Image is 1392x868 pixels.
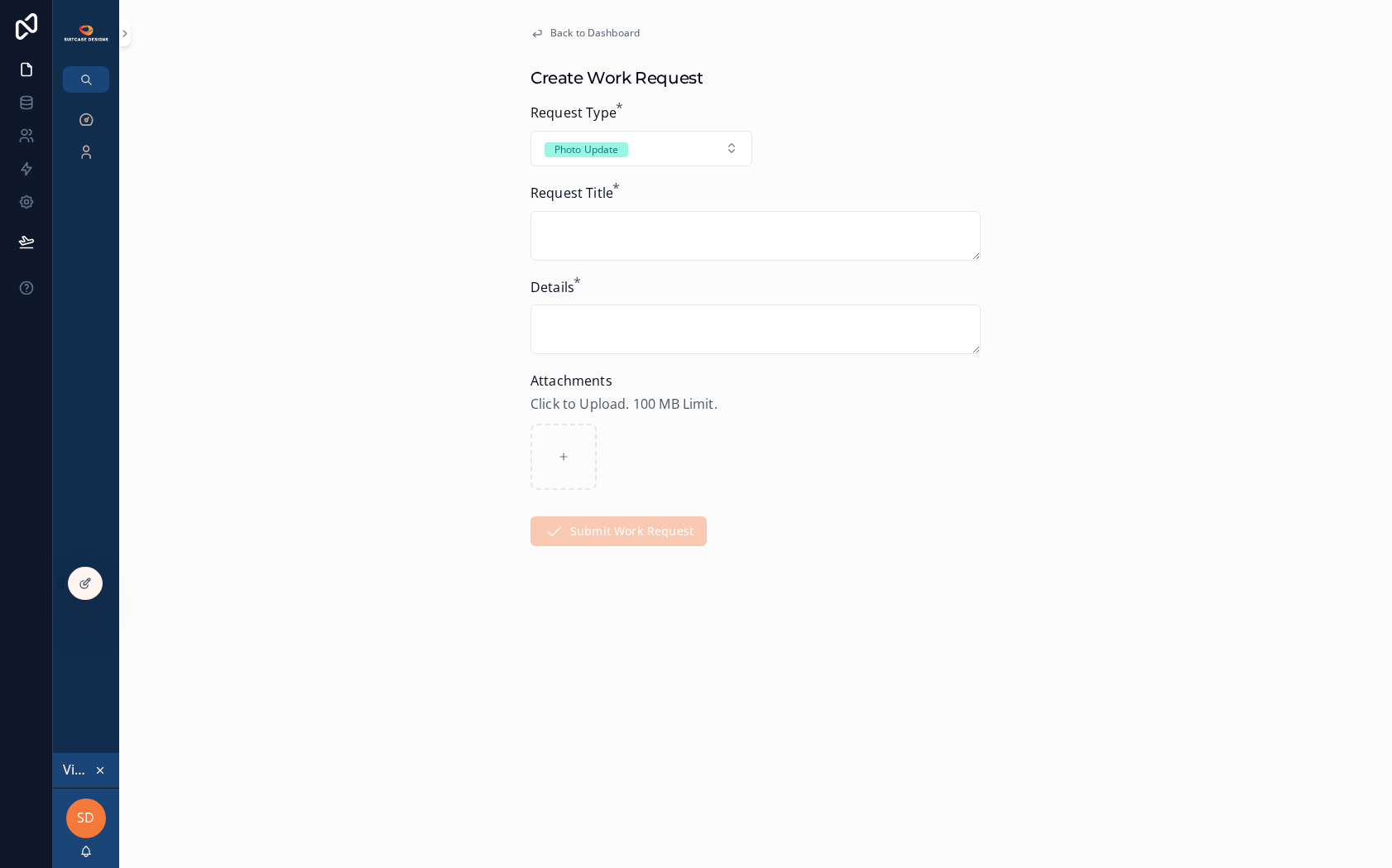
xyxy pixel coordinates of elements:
[530,66,703,89] h1: Create Work Request
[530,131,752,167] button: Select Button
[550,26,640,40] span: Back to Dashboard
[53,93,119,189] div: scrollable content
[530,26,640,40] a: Back to Dashboard
[77,808,94,829] span: SD
[530,372,612,390] span: Attachments
[554,142,618,157] div: Photo Update
[530,184,613,202] span: Request Title
[530,103,617,122] span: Request Type
[530,394,718,415] span: Click to Upload. 100 MB Limit.
[63,24,109,42] img: App logo
[530,278,574,296] span: Details
[63,760,91,781] span: Viewing as [PERSON_NAME]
